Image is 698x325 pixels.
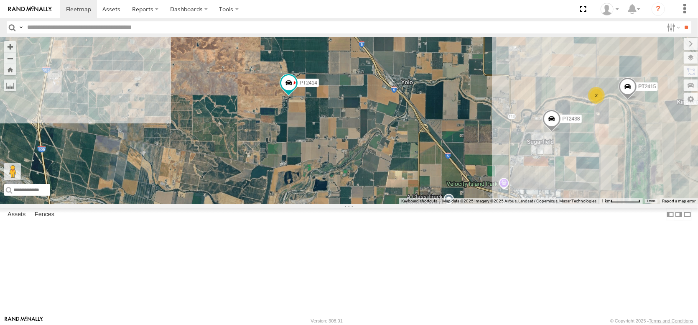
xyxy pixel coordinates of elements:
[639,84,656,90] span: PT2415
[588,87,605,104] div: 2
[664,21,682,33] label: Search Filter Options
[31,209,59,220] label: Fences
[683,208,692,220] label: Hide Summary Table
[8,6,52,12] img: rand-logo.svg
[4,52,16,64] button: Zoom out
[401,198,437,204] button: Keyboard shortcuts
[563,116,580,122] span: PT2438
[4,41,16,52] button: Zoom in
[601,199,611,203] span: 1 km
[4,79,16,91] label: Measure
[662,199,695,203] a: Report a map error
[3,209,30,220] label: Assets
[666,208,675,220] label: Dock Summary Table to the Left
[442,199,596,203] span: Map data ©2025 Imagery ©2025 Airbus, Landsat / Copernicus, Maxar Technologies
[5,317,43,325] a: Visit our Website
[599,198,643,204] button: Map Scale: 1 km per 67 pixels
[311,318,343,323] div: Version: 308.01
[610,318,693,323] div: © Copyright 2025 -
[652,3,665,16] i: ?
[4,64,16,75] button: Zoom Home
[684,93,698,105] label: Map Settings
[4,163,21,180] button: Drag Pegman onto the map to open Street View
[18,21,24,33] label: Search Query
[300,80,317,86] span: PT2414
[649,318,693,323] a: Terms and Conditions
[647,200,656,203] a: Terms (opens in new tab)
[675,208,683,220] label: Dock Summary Table to the Right
[598,3,622,15] div: Dennis Braga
